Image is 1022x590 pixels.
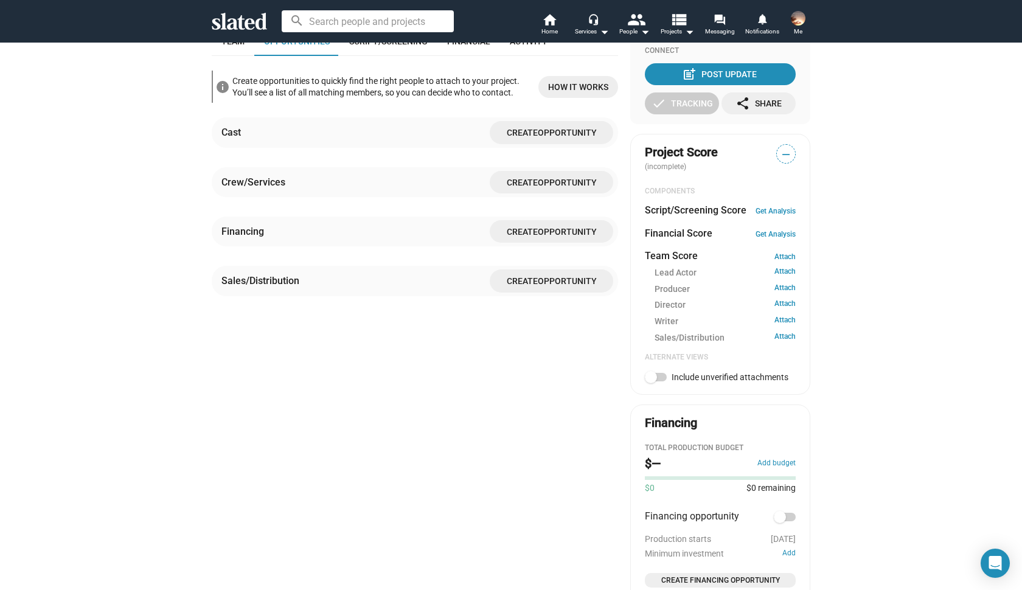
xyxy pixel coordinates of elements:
[490,269,613,292] button: CreateOpportunity
[645,443,796,453] div: Total Production budget
[645,482,655,494] span: $0
[756,207,796,215] a: Get Analysis
[771,534,796,544] span: [DATE]
[645,573,796,588] button: Open add or edit financing opportunity dialog
[756,13,768,25] mat-icon: notifications
[670,10,687,28] mat-icon: view_list
[741,12,784,39] a: Notifications
[490,220,613,243] button: CreateOpportunity
[645,46,796,56] div: Connect
[538,227,597,237] span: Opportunity
[777,147,795,162] span: —
[745,24,779,39] span: Notifications
[538,277,597,286] span: Opportunity
[645,92,719,114] button: Tracking
[698,12,741,39] a: Messaging
[774,316,796,327] a: Attach
[571,12,613,39] button: Services
[652,96,666,111] mat-icon: check
[645,456,661,472] h2: $—
[655,316,678,327] span: Writer
[597,24,611,39] mat-icon: arrow_drop_down
[507,227,538,237] span: Create
[655,267,697,279] span: Lead Actor
[619,24,650,39] div: People
[507,277,538,286] span: Create
[232,73,529,100] div: Create opportunities to quickly find the right people to attach to your project. You’ll see a lis...
[613,12,656,39] button: People
[221,126,241,139] div: Cast
[645,187,796,196] div: COMPONENTS
[652,92,713,114] div: Tracking
[655,299,686,311] span: Director
[538,76,618,98] a: More Info about opportunities
[645,510,739,524] span: Financing opportunity
[774,267,796,279] a: Attach
[645,63,796,85] button: Post Update
[774,332,796,344] a: Attach
[645,249,698,262] dt: Team Score
[784,9,813,40] button: Marine ArabajyanMe
[655,332,725,344] span: Sales/Distribution
[721,92,796,114] button: Share
[575,24,609,39] div: Services
[548,76,608,98] span: How it works
[656,12,698,39] button: Projects
[490,121,613,144] button: CreateOpportunity
[627,10,645,28] mat-icon: people
[782,549,796,558] button: Add
[650,574,791,586] span: Create Financing Opportunity
[742,482,796,494] span: $0 remaining
[735,92,782,114] div: Share
[507,128,538,138] span: Create
[714,14,725,26] mat-icon: forum
[756,230,796,238] a: Get Analysis
[538,178,597,187] span: Opportunity
[672,372,788,382] span: Include unverified attachments
[528,12,571,39] a: Home
[645,415,697,431] div: Financing
[791,11,805,26] img: Marine Arabajyan
[794,24,802,39] span: Me
[282,10,454,32] input: Search people and projects
[221,176,285,189] div: Crew/Services
[542,12,557,27] mat-icon: home
[221,225,264,238] div: Financing
[661,24,694,39] span: Projects
[735,96,750,111] mat-icon: share
[645,204,746,217] dt: Script/Screening Score
[774,299,796,311] a: Attach
[645,534,711,544] span: Production starts
[645,144,718,161] span: Project Score
[215,80,230,94] mat-icon: info
[645,227,712,240] dt: Financial Score
[645,549,724,558] span: Minimum investment
[645,162,689,171] span: (incomplete)
[682,67,697,82] mat-icon: post_add
[774,283,796,295] a: Attach
[645,353,796,363] div: Alternate Views
[507,178,538,187] span: Create
[490,171,613,193] button: CreateOpportunity
[221,274,299,287] div: Sales/Distribution
[655,283,690,295] span: Producer
[541,24,558,39] span: Home
[705,24,735,39] span: Messaging
[682,24,697,39] mat-icon: arrow_drop_down
[538,128,597,138] span: Opportunity
[684,63,757,85] div: Post Update
[757,459,796,468] button: Add budget
[774,252,796,261] a: Attach
[981,549,1010,578] div: Open Intercom Messenger
[638,24,652,39] mat-icon: arrow_drop_down
[588,13,599,24] mat-icon: headset_mic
